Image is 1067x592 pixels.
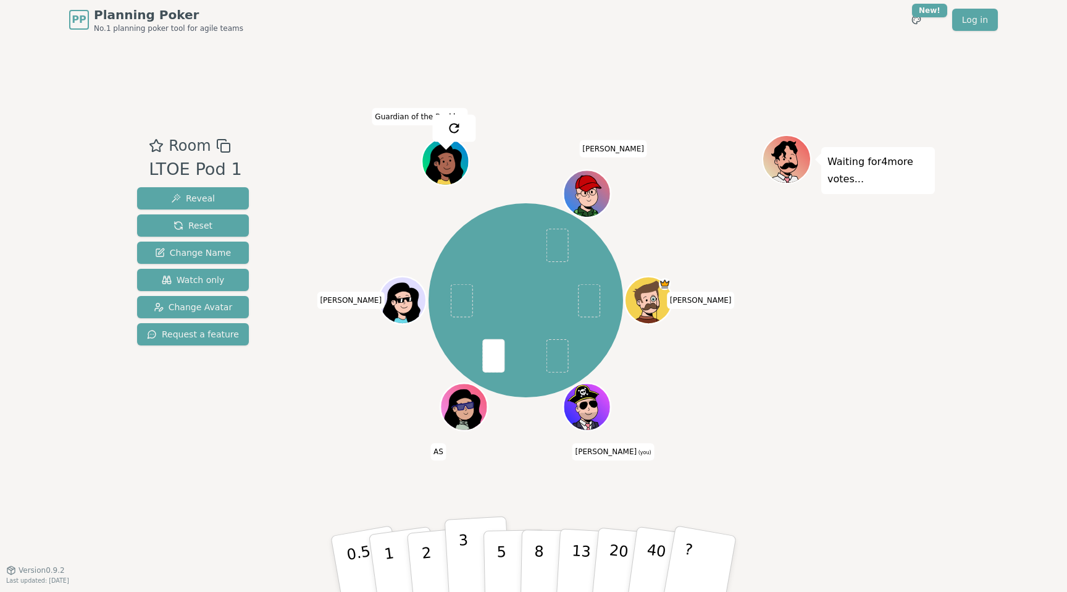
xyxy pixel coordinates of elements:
span: Jake is the host [659,278,671,290]
button: Request a feature [137,323,249,345]
span: Watch only [162,274,225,286]
span: Click to change your name [667,292,735,309]
span: Last updated: [DATE] [6,577,69,584]
span: Change Name [155,247,231,259]
span: PP [72,12,86,27]
span: Planning Poker [94,6,243,23]
span: Reveal [171,192,215,205]
a: Log in [952,9,998,31]
span: Change Avatar [154,301,233,313]
button: Version0.9.2 [6,565,65,575]
a: PPPlanning PokerNo.1 planning poker tool for agile teams [69,6,243,33]
button: New! [905,9,927,31]
span: No.1 planning poker tool for agile teams [94,23,243,33]
span: Click to change your name [579,140,647,158]
div: New! [912,4,947,17]
span: (you) [637,450,651,455]
p: Waiting for 4 more votes... [827,153,929,188]
span: Request a feature [147,328,239,340]
button: Reset [137,214,249,237]
span: Click to change your name [430,443,446,460]
span: Click to change your name [317,292,385,309]
button: Reveal [137,187,249,209]
button: Add as favourite [149,135,164,157]
button: Watch only [137,269,249,291]
button: Click to change your avatar [565,385,609,429]
span: Version 0.9.2 [19,565,65,575]
button: Change Name [137,242,249,264]
span: Click to change your name [572,443,654,460]
span: Room [169,135,211,157]
span: Click to change your name [372,108,467,125]
span: Reset [174,219,212,232]
div: LTOE Pod 1 [149,157,242,182]
button: Change Avatar [137,296,249,318]
img: reset [447,121,462,136]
